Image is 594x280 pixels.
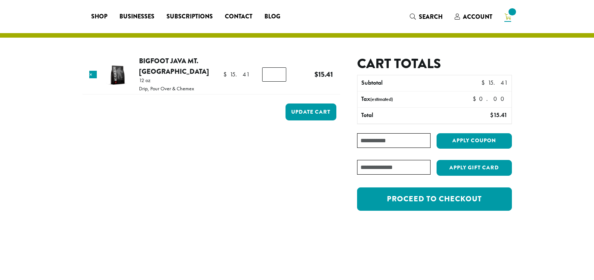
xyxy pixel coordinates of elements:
bdi: 15.41 [481,79,507,87]
h2: Cart totals [357,56,512,72]
span: $ [473,95,479,103]
small: (estimated) [370,96,393,102]
span: $ [481,79,488,87]
button: Apply Gift Card [437,160,512,176]
input: Product quantity [262,67,286,82]
bdi: 15.41 [223,70,249,78]
a: Shop [85,11,113,23]
a: Search [404,11,449,23]
button: Update cart [286,103,336,120]
span: Businesses [119,12,154,21]
span: Contact [225,12,252,21]
p: Drip, Pour Over & Chemex [139,86,194,91]
a: Blog [258,11,286,23]
span: Account [463,12,492,21]
a: Subscriptions [160,11,219,23]
a: Remove this item [89,71,97,78]
a: Account [449,11,498,23]
img: Big Foot Java Mt. Peak Blend | 12 oz [105,63,130,87]
span: $ [315,69,318,79]
a: Contact [219,11,258,23]
span: Blog [264,12,280,21]
bdi: 0.00 [473,95,508,103]
th: Subtotal [357,75,450,91]
bdi: 15.41 [490,111,507,119]
bdi: 15.41 [315,69,333,79]
span: $ [490,111,493,119]
th: Total [357,108,450,123]
th: Tax [357,91,466,107]
span: Shop [91,12,107,21]
span: Search [419,12,443,21]
span: $ [223,70,230,78]
a: Bigfoot Java Mt. [GEOGRAPHIC_DATA] [139,56,209,76]
a: Proceed to checkout [357,187,512,211]
button: Apply coupon [437,133,512,149]
p: 12 oz [139,78,194,83]
a: Businesses [113,11,160,23]
span: Subscriptions [166,12,213,21]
